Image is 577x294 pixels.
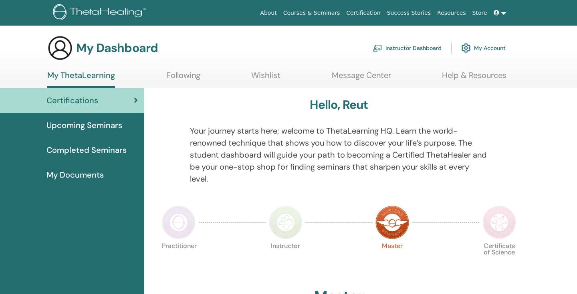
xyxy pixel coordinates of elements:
[373,39,442,57] a: Instructor Dashboard
[280,6,343,20] a: Courses & Seminars
[375,206,409,239] img: Master
[46,119,122,131] span: Upcoming Seminars
[442,70,506,86] a: Help & Resources
[46,169,104,181] span: My Documents
[469,6,490,20] a: Store
[53,4,149,22] img: logo.png
[461,39,506,57] a: My Account
[461,41,471,55] img: cog.svg
[47,35,73,61] img: generic-user-icon.jpg
[269,206,303,239] img: Instructor
[373,44,382,52] img: chalkboard-teacher.svg
[162,243,196,276] p: Practitioner
[332,70,391,86] a: Message Center
[46,94,98,106] span: Certifications
[47,70,115,88] a: My ThetaLearning
[482,206,516,239] img: Certificate of Science
[434,6,469,20] a: Resources
[375,243,409,276] p: Master
[343,6,383,20] a: Certification
[257,6,280,20] a: About
[166,70,200,86] a: Following
[482,243,516,276] p: Certificate of Science
[76,41,158,55] h3: My Dashboard
[46,144,127,156] span: Completed Seminars
[269,243,303,276] p: Instructor
[384,6,434,20] a: Success Stories
[310,98,368,112] h3: Hello, Reut
[162,206,196,239] img: Practitioner
[190,125,488,185] p: Your journey starts here; welcome to ThetaLearning HQ. Learn the world-renowned technique that sh...
[251,70,280,86] a: Wishlist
